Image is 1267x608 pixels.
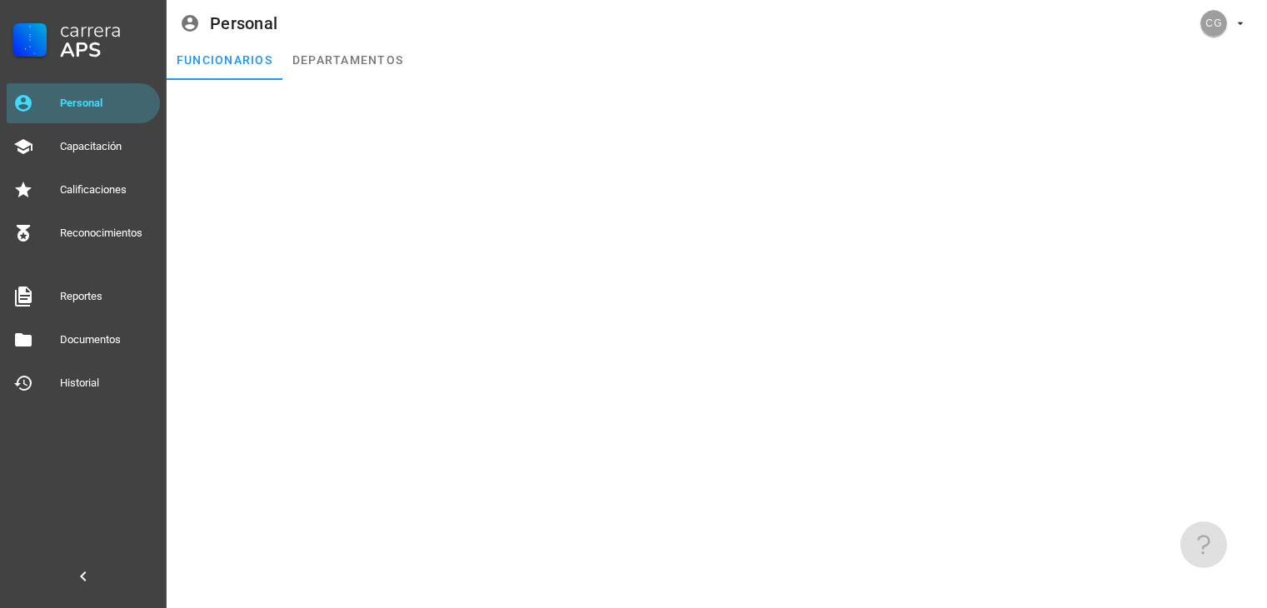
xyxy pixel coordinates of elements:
a: Capacitación [7,127,160,167]
div: APS [60,40,153,60]
button: avatar [1190,8,1254,38]
div: Reconocimientos [60,227,153,240]
div: Documentos [60,333,153,346]
div: Personal [60,97,153,110]
a: funcionarios [167,40,282,80]
a: Reconocimientos [7,213,160,253]
a: Calificaciones [7,170,160,210]
a: Documentos [7,320,160,360]
div: Capacitación [60,140,153,153]
a: Historial [7,363,160,403]
div: Personal [210,14,277,32]
div: Historial [60,376,153,390]
span: CG [1205,10,1223,37]
div: avatar [1200,10,1227,37]
a: departamentos [282,40,413,80]
a: Reportes [7,277,160,316]
div: Carrera [60,20,153,40]
div: Calificaciones [60,183,153,197]
div: Reportes [60,290,153,303]
a: Personal [7,83,160,123]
